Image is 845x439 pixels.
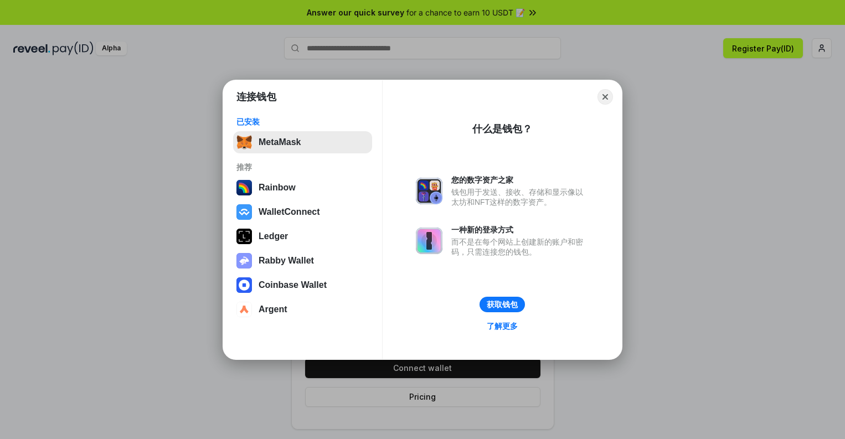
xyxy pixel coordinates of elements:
div: 什么是钱包？ [472,122,532,136]
div: 已安装 [236,117,369,127]
button: MetaMask [233,131,372,153]
div: MetaMask [259,137,301,147]
div: 了解更多 [487,321,518,331]
div: 获取钱包 [487,299,518,309]
img: svg+xml,%3Csvg%20xmlns%3D%22http%3A%2F%2Fwww.w3.org%2F2000%2Fsvg%22%20fill%3D%22none%22%20viewBox... [236,253,252,268]
img: svg+xml,%3Csvg%20width%3D%22120%22%20height%3D%22120%22%20viewBox%3D%220%200%20120%20120%22%20fil... [236,180,252,195]
img: svg+xml,%3Csvg%20width%3D%2228%22%20height%3D%2228%22%20viewBox%3D%220%200%2028%2028%22%20fill%3D... [236,204,252,220]
img: svg+xml,%3Csvg%20xmlns%3D%22http%3A%2F%2Fwww.w3.org%2F2000%2Fsvg%22%20width%3D%2228%22%20height%3... [236,229,252,244]
img: svg+xml,%3Csvg%20width%3D%2228%22%20height%3D%2228%22%20viewBox%3D%220%200%2028%2028%22%20fill%3D... [236,302,252,317]
img: svg+xml,%3Csvg%20xmlns%3D%22http%3A%2F%2Fwww.w3.org%2F2000%2Fsvg%22%20fill%3D%22none%22%20viewBox... [416,228,442,254]
div: 您的数字资产之家 [451,175,589,185]
div: Rabby Wallet [259,256,314,266]
a: 了解更多 [480,319,524,333]
img: svg+xml,%3Csvg%20xmlns%3D%22http%3A%2F%2Fwww.w3.org%2F2000%2Fsvg%22%20fill%3D%22none%22%20viewBox... [416,178,442,204]
button: Argent [233,298,372,321]
h1: 连接钱包 [236,90,276,104]
div: WalletConnect [259,207,320,217]
div: 而不是在每个网站上创建新的账户和密码，只需连接您的钱包。 [451,237,589,257]
button: Rainbow [233,177,372,199]
div: 推荐 [236,162,369,172]
button: 获取钱包 [480,297,525,312]
div: 钱包用于发送、接收、存储和显示像以太坊和NFT这样的数字资产。 [451,187,589,207]
div: Rainbow [259,183,296,193]
div: Coinbase Wallet [259,280,327,290]
button: Coinbase Wallet [233,274,372,296]
div: Ledger [259,231,288,241]
img: svg+xml,%3Csvg%20fill%3D%22none%22%20height%3D%2233%22%20viewBox%3D%220%200%2035%2033%22%20width%... [236,135,252,150]
div: Argent [259,304,287,314]
img: svg+xml,%3Csvg%20width%3D%2228%22%20height%3D%2228%22%20viewBox%3D%220%200%2028%2028%22%20fill%3D... [236,277,252,293]
button: Rabby Wallet [233,250,372,272]
button: WalletConnect [233,201,372,223]
button: Ledger [233,225,372,247]
div: 一种新的登录方式 [451,225,589,235]
button: Close [597,89,613,105]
